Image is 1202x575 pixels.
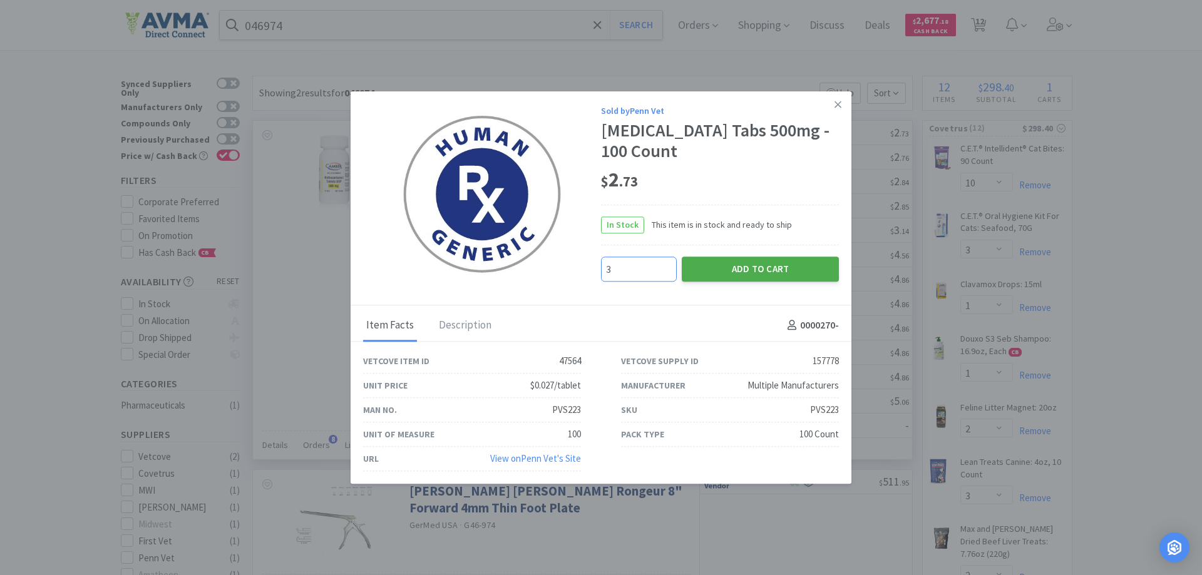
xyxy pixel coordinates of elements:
div: Multiple Manufacturers [747,378,839,393]
div: Item Facts [363,310,417,342]
span: . 73 [619,173,638,190]
div: Sold by Penn Vet [601,104,839,118]
span: 2 [601,167,638,192]
div: Man No. [363,403,397,417]
div: 100 [568,427,581,442]
div: Description [436,310,495,342]
div: Unit Price [363,379,408,392]
span: In Stock [602,217,644,233]
div: Vetcove Supply ID [621,354,699,368]
div: URL [363,452,379,466]
span: This item is in stock and ready to ship [644,218,792,232]
div: 100 Count [799,427,839,442]
div: Unit of Measure [363,427,434,441]
img: 71f36c62a1994ca8aa1629e785f75d17_157778.jpeg [401,113,563,275]
div: 47564 [559,354,581,369]
h4: 0000270 - [783,318,839,334]
div: [MEDICAL_DATA] Tabs 500mg - 100 Count [601,120,839,162]
div: Open Intercom Messenger [1159,532,1189,562]
input: Qty [602,257,676,281]
button: Add to Cart [682,257,839,282]
div: Vetcove Item ID [363,354,429,368]
div: $0.027/tablet [530,378,581,393]
div: PVS223 [552,402,581,417]
a: View onPenn Vet's Site [490,452,581,464]
div: 157778 [813,354,839,369]
div: SKU [621,403,637,417]
div: Manufacturer [621,379,686,392]
div: Pack Type [621,427,664,441]
span: $ [601,173,609,190]
div: PVS223 [810,402,839,417]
